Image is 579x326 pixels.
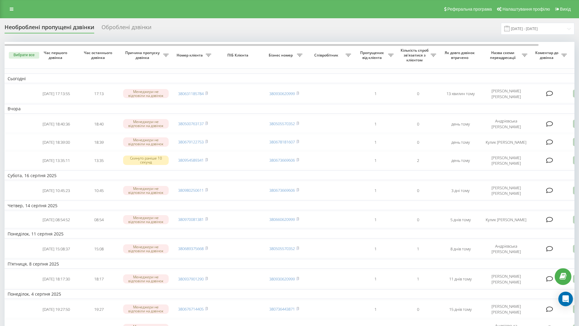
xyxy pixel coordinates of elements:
font: Андрієвська [PERSON_NAME] [491,118,521,129]
font: Вибрати все [13,53,34,57]
font: Менеджери не відповіли на дзвінок [128,137,164,146]
font: 1 [374,139,377,145]
a: 380930620999 [269,276,295,282]
a: 380937901290 [178,276,204,282]
font: 1 [374,307,377,312]
button: Вибрати все [9,52,39,59]
font: Менеджери не відповіли на дзвінок [128,244,164,253]
font: 3 дні тому [451,188,470,193]
div: Open Intercom Messenger [558,292,573,306]
font: Андрієвська [PERSON_NAME] [491,243,521,254]
font: 08:54 [94,217,104,222]
a: 380970081381 [178,217,204,222]
font: 2 [417,158,419,163]
font: [PERSON_NAME] [PERSON_NAME] [491,273,521,284]
font: 0 [417,139,419,145]
font: Субота, 16 серпня 2025 [8,173,57,178]
a: 380689375668 [178,246,204,251]
font: Менеджери не відповіли на дзвінок [128,89,164,98]
font: 8 днів тому [450,246,471,252]
font: Менеджери не відповіли на дзвінок [128,186,164,195]
font: Менеджери не відповіли на дзвінок [128,215,164,224]
font: [DATE] 19:27:50 [43,307,70,312]
font: 13 хвилин тому [446,91,475,96]
a: 380980250611 [178,187,204,193]
a: 380930620999 [269,91,295,96]
font: 1 [374,276,377,282]
font: день тому [451,158,470,163]
a: 380673669606 [269,157,295,163]
font: Налаштування профілю [502,7,550,12]
font: [PERSON_NAME] [PERSON_NAME] [491,155,521,166]
font: П'ятниця, 8 серпня 2025 [8,261,59,267]
a: 380678181607 [269,139,295,145]
font: [DATE] 13:35:11 [43,158,70,163]
font: Понеділок, 4 серпня 2025 [8,291,61,297]
font: [PERSON_NAME] [PERSON_NAME] [491,185,521,196]
font: 1 [374,158,377,163]
font: 0 [417,217,419,222]
font: 1 [374,246,377,252]
font: 1 [374,121,377,127]
font: [DATE] 15:08:37 [43,246,70,252]
a: 380505570352 [269,246,295,251]
a: 380660620999 [269,217,295,222]
font: Час останнього дзвінка [84,50,112,60]
a: 380676714405 [178,306,204,312]
font: Час першого дзвінка [44,50,67,60]
font: Кількість спроб зв'язатися з клієнтом [401,48,429,62]
font: Вчора [8,106,21,112]
font: 380673669606 [269,187,295,193]
font: 0 [417,307,419,312]
font: [DATE] 18:17:30 [43,276,70,282]
font: Вихід [560,7,571,12]
font: Менеджери не відповіли на дзвінок [128,119,164,128]
font: 17:13 [94,91,104,96]
a: 380500763137 [178,121,204,126]
font: Понеділок, 11 серпня 2025 [8,231,64,237]
font: 15:08 [94,246,104,252]
font: 1 [417,276,419,282]
font: 5 днів тому [450,217,471,222]
font: [DATE] 18:39:00 [43,139,70,145]
font: Співробітник [314,53,338,58]
font: Причина пропуску дзвінка [125,50,160,60]
font: 0 [417,121,419,127]
font: 1 [374,217,377,222]
font: 380954589341 [178,157,204,163]
font: Скинуто раніше 10 секунд [130,156,162,165]
a: 380736443871 [269,306,295,312]
font: Назва схеми переадресації [490,50,515,60]
font: Реферальна програма [447,7,492,12]
font: Четвер, 14 серпня 2025 [8,203,57,208]
font: Пропущених від клієнта [360,50,384,60]
font: Менеджери не відповіли на дзвінок [128,304,164,314]
font: 13:35 [94,158,104,163]
font: 10:45 [94,188,104,193]
font: 1 [374,188,377,193]
a: 380631185784 [178,91,204,96]
font: [DATE] 08:54:52 [43,217,70,222]
a: 380679122753 [178,139,204,145]
font: [DATE] 10:45:23 [43,188,70,193]
font: 11 днів тому [449,276,472,282]
font: Менеджери не відповіли на дзвінок [128,274,164,283]
font: Бізнес номер [269,53,293,58]
font: 19:27 [94,307,104,312]
font: Кулик [PERSON_NAME] [486,139,526,145]
a: 380505570352 [269,121,295,126]
font: 15 днів тому [449,307,472,312]
font: Номер клієнта [177,53,203,58]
